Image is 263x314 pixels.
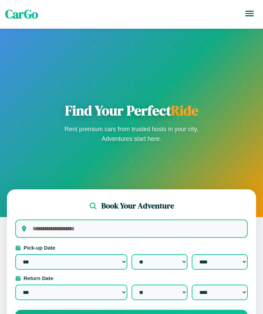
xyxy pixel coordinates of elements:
label: Return Date [15,275,248,281]
span: CarGo [5,6,38,23]
h1: Find Your Perfect [62,102,201,119]
p: Rent premium cars from trusted hosts in your city. Adventures start here. [62,124,201,144]
span: Ride [171,101,198,120]
h2: Book Your Adventure [101,200,174,211]
label: Pick-up Date [15,245,248,251]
